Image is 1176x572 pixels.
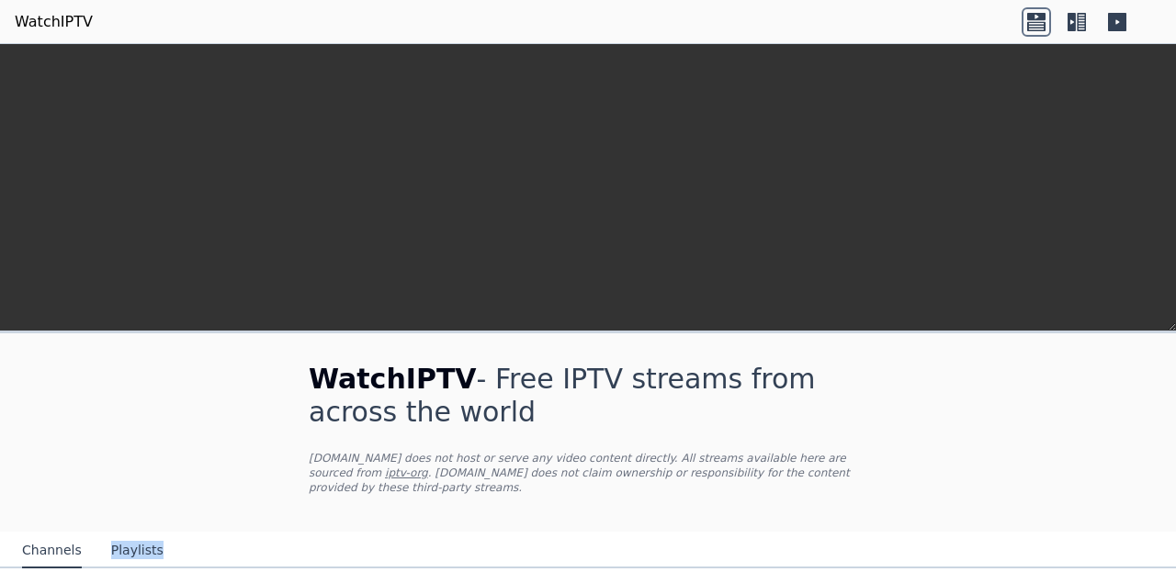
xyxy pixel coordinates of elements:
[111,533,164,568] button: Playlists
[309,363,477,395] span: WatchIPTV
[15,11,93,33] a: WatchIPTV
[309,363,867,429] h1: - Free IPTV streams from across the world
[309,451,867,495] p: [DOMAIN_NAME] does not host or serve any video content directly. All streams available here are s...
[22,533,82,568] button: Channels
[385,466,428,479] a: iptv-org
